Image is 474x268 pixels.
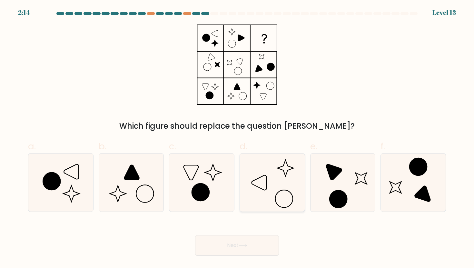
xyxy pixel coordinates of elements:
span: d. [240,140,247,153]
span: f. [380,140,385,153]
span: a. [28,140,36,153]
span: e. [310,140,317,153]
div: 2:14 [18,8,30,17]
span: b. [99,140,106,153]
div: Which figure should replace the question [PERSON_NAME]? [32,120,442,132]
button: Next [195,235,279,256]
span: c. [169,140,176,153]
div: Level 13 [432,8,456,17]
